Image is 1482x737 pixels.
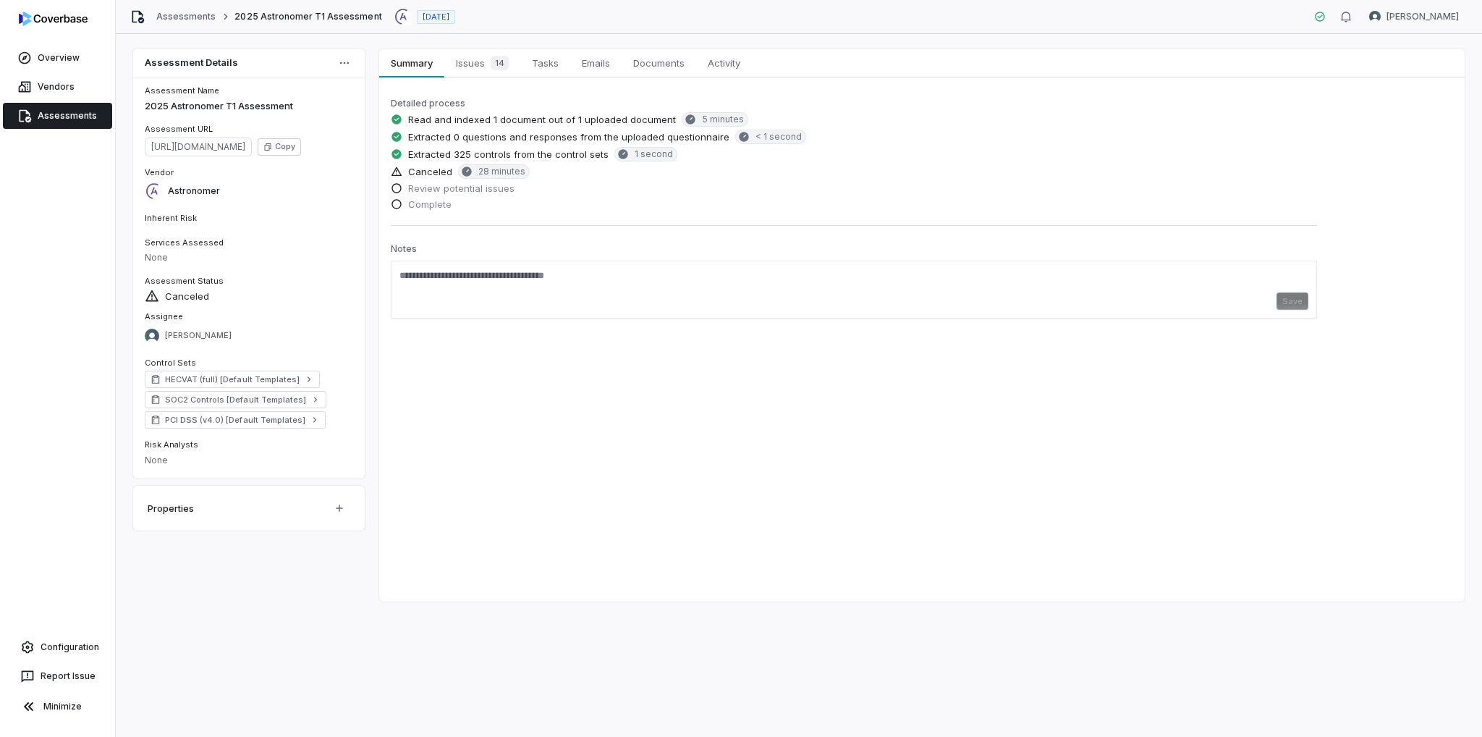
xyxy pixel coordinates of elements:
span: SOC2 Controls [Default Templates] [165,394,306,405]
span: https://dashboard.coverbase.app/assessments/cbqsrw_8bd029249e49434da60144384f55c051 [145,138,252,156]
span: HECVAT (full) [Default Templates] [165,374,300,385]
a: Vendors [3,74,112,100]
p: 2025 Astronomer T1 Assessment [145,99,353,114]
button: Copy [258,138,301,156]
span: 5 minutes [702,114,744,125]
span: Assessment Name [145,85,219,96]
img: logo-D7KZi-bG.svg [19,12,88,26]
button: https://astronomer.io/Astronomer [140,176,224,206]
span: < 1 second [755,131,802,143]
span: Assessment Details [145,58,238,67]
span: Control Sets [145,358,196,368]
span: Risk Analysts [145,439,198,450]
span: Extracted 325 controls from the control sets [408,148,609,161]
span: 2025 Astronomer T1 Assessment [234,11,381,22]
img: Alan Mac Kenna avatar [1369,11,1381,22]
span: Assignee [145,311,183,321]
span: 1 second [635,148,673,160]
button: Alan Mac Kenna avatar[PERSON_NAME] [1360,6,1468,28]
a: Assessments [3,103,112,129]
span: Complete [408,198,452,211]
a: HECVAT (full) [Default Templates] [145,371,320,388]
span: Summary [385,54,438,72]
span: Assessment Status [145,276,224,286]
a: PCI DSS (v4.0) [Default Templates] [145,411,326,429]
button: Report Issue [6,663,109,689]
span: Astronomer [168,185,220,197]
p: Detailed process [391,95,1317,112]
span: Services Assessed [145,237,224,248]
a: Configuration [6,634,109,660]
span: Inherent Risk [145,213,197,223]
span: Read and indexed 1 document out of 1 uploaded document [408,113,676,126]
span: [DATE] [423,12,449,22]
span: Emails [576,54,616,72]
span: None [145,252,168,263]
a: Assessments [156,11,216,22]
span: Review potential issues [408,182,515,195]
span: None [145,455,168,466]
span: Assessment URL [145,124,213,134]
span: Documents [627,54,690,72]
span: [PERSON_NAME] [1386,11,1459,22]
button: Minimize [6,692,109,721]
span: Activity [702,54,746,72]
span: Canceled [165,290,209,303]
span: Tasks [526,54,564,72]
span: 28 minutes [478,166,525,177]
span: 14 [491,56,509,70]
a: SOC2 Controls [Default Templates] [145,391,326,408]
span: Canceled [408,165,452,178]
span: Extracted 0 questions and responses from the uploaded questionnaire [408,130,729,143]
p: Notes [391,243,1317,261]
span: PCI DSS (v4.0) [Default Templates] [165,414,305,426]
span: Vendor [145,167,174,177]
a: Overview [3,45,112,71]
span: Issues [450,53,515,73]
